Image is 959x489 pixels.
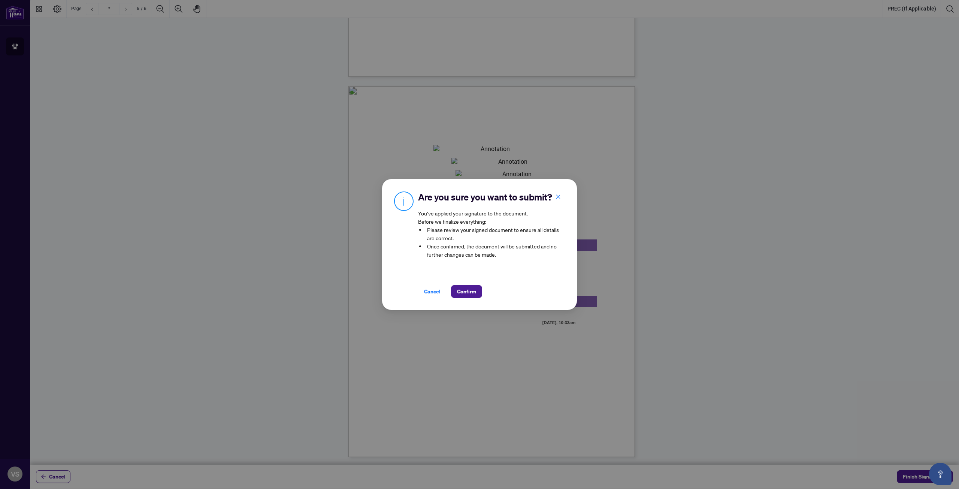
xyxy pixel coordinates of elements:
[424,286,441,298] span: Cancel
[457,286,476,298] span: Confirm
[418,209,565,264] article: You’ve applied your signature to the document. Before we finalize everything:
[418,285,447,298] button: Cancel
[426,226,565,242] li: Please review your signed document to ensure all details are correct.
[929,463,952,485] button: Open asap
[426,242,565,259] li: Once confirmed, the document will be submitted and no further changes can be made.
[556,194,561,199] span: close
[418,191,565,203] h2: Are you sure you want to submit?
[451,285,482,298] button: Confirm
[394,191,414,211] img: Info Icon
